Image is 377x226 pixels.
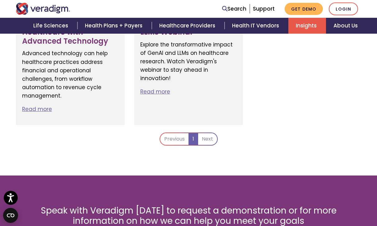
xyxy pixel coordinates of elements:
a: Read more [22,105,52,113]
a: Insights [288,18,326,34]
a: About Us [326,18,365,34]
h3: Unleash the Future of Healthcare Research: Watch the GenAI and LLMs Webinar [140,1,237,36]
nav: Pagination Controls [160,132,218,151]
a: Healthcare Providers [152,18,225,34]
a: Search [222,5,246,13]
a: Support [253,5,275,12]
a: Read more [140,88,170,95]
h3: Overcoming Financial and Operational Challenges in Healthcare with Advanced Technology [22,1,119,46]
a: Login [329,2,358,15]
a: Life Sciences [26,18,77,34]
p: Explore the transformative impact of GenAI and LLMs on healthcare research. Watch Veradigm's webi... [140,41,237,83]
img: Veradigm logo [16,3,70,15]
p: Advanced technology can help healthcare practices address financial and operational challenges, f... [22,49,119,100]
a: Get Demo [285,3,323,15]
a: Health Plans + Payers [77,18,152,34]
iframe: Drift Chat Widget [258,181,370,219]
a: 1 [188,133,198,145]
button: Open CMP widget [3,208,18,223]
a: Health IT Vendors [225,18,288,34]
